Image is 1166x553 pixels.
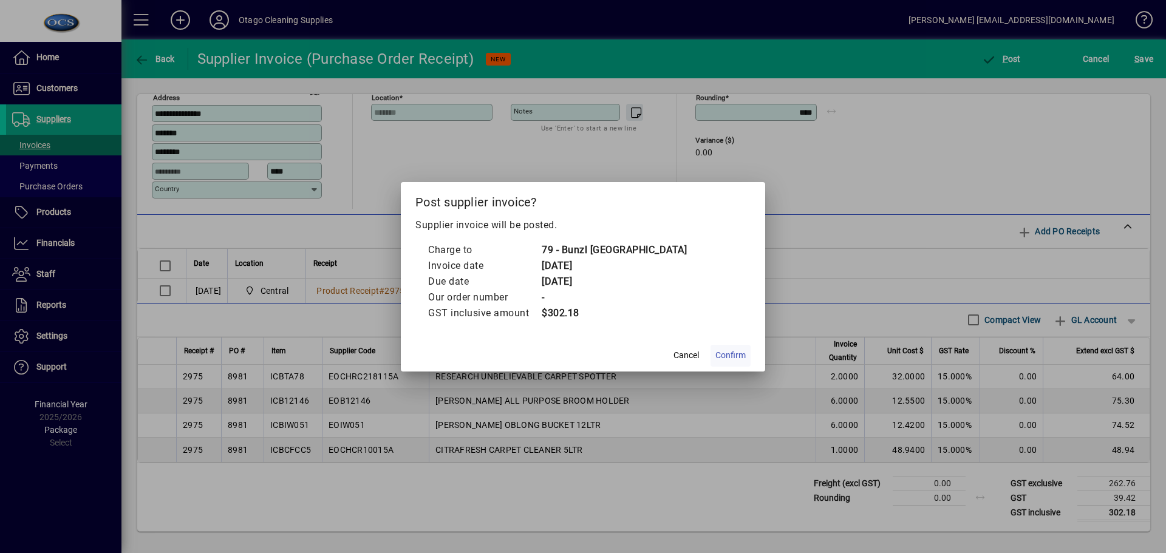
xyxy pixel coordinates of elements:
[667,345,706,367] button: Cancel
[401,182,765,217] h2: Post supplier invoice?
[541,290,687,305] td: -
[428,290,541,305] td: Our order number
[428,258,541,274] td: Invoice date
[541,242,687,258] td: 79 - Bunzl [GEOGRAPHIC_DATA]
[541,274,687,290] td: [DATE]
[428,242,541,258] td: Charge to
[428,305,541,321] td: GST inclusive amount
[715,349,746,362] span: Confirm
[428,274,541,290] td: Due date
[711,345,751,367] button: Confirm
[415,218,751,232] p: Supplier invoice will be posted.
[673,349,699,362] span: Cancel
[541,305,687,321] td: $302.18
[541,258,687,274] td: [DATE]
